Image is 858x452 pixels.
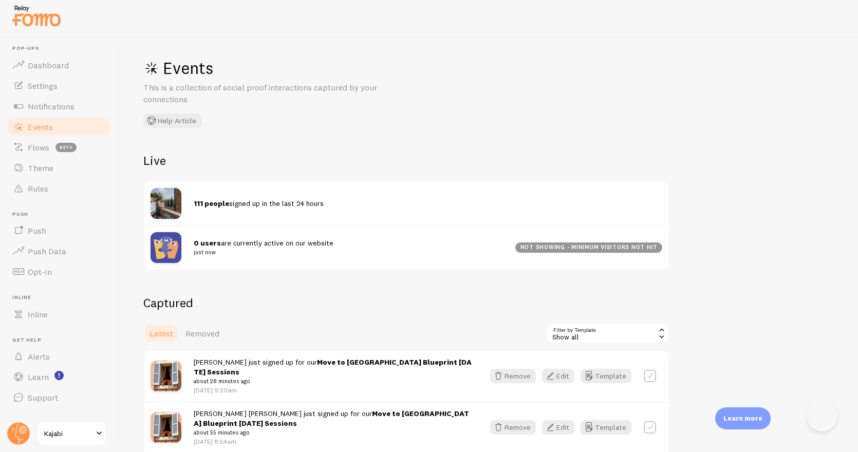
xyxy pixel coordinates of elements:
[12,211,112,218] span: Push
[6,387,112,408] a: Support
[11,3,62,29] img: fomo-relay-logo-orange.svg
[143,58,452,79] h1: Events
[44,427,93,440] span: Kajabi
[194,409,472,438] span: [PERSON_NAME] [PERSON_NAME] just signed up for our
[194,386,472,394] p: [DATE] 9:20am
[143,82,390,105] p: This is a collection of social proof interactions captured by your connections
[179,323,226,344] a: Removed
[151,232,181,263] img: pageviews.png
[55,143,77,152] span: beta
[6,346,112,367] a: Alerts
[151,188,181,219] img: Hm7MR8jXS3qB33xVmo0f
[194,199,229,208] strong: 111 people
[150,328,173,338] span: Latest
[194,376,472,386] small: about 28 minutes ago
[546,323,669,344] div: Show all
[194,409,469,428] strong: Move to [GEOGRAPHIC_DATA] Blueprint [DATE] Sessions
[12,337,112,344] span: Get Help
[28,122,53,132] span: Events
[185,328,219,338] span: Removed
[581,420,631,435] button: Template
[542,420,574,435] button: Edit
[194,238,503,257] span: are currently active on our website
[28,163,53,173] span: Theme
[542,369,574,383] button: Edit
[194,199,324,208] span: signed up in the last 24 hours
[6,220,112,241] a: Push
[194,238,221,248] strong: 0 users
[28,60,69,70] span: Dashboard
[194,428,472,437] small: about 55 minutes ago
[12,294,112,301] span: Inline
[715,407,771,429] div: Learn more
[6,241,112,261] a: Push Data
[490,369,536,383] button: Remove
[6,137,112,158] a: Flows beta
[143,295,669,311] h2: Captured
[37,421,106,446] a: Kajabi
[143,153,669,168] h2: Live
[194,357,472,376] strong: Move to [GEOGRAPHIC_DATA] Blueprint [DATE] Sessions
[194,437,472,446] p: [DATE] 8:54am
[28,101,74,111] span: Notifications
[28,183,48,194] span: Rules
[143,323,179,344] a: Latest
[28,351,50,362] span: Alerts
[6,158,112,178] a: Theme
[490,420,536,435] button: Remove
[6,117,112,137] a: Events
[28,267,52,277] span: Opt-In
[28,81,58,91] span: Settings
[143,114,201,128] button: Help Article
[12,45,112,52] span: Pop-ups
[6,96,112,117] a: Notifications
[6,367,112,387] a: Learn
[6,76,112,96] a: Settings
[6,55,112,76] a: Dashboard
[151,412,181,443] img: mDPouAGLSv2ah5yhz9Rf
[542,420,581,435] a: Edit
[581,369,631,383] button: Template
[28,225,46,236] span: Push
[542,369,581,383] a: Edit
[6,178,112,199] a: Rules
[194,248,503,257] small: just now
[28,142,49,153] span: Flows
[515,242,662,253] div: not showing - minimum visitors not hit
[807,401,837,431] iframe: Help Scout Beacon - Open
[6,261,112,282] a: Opt-In
[28,392,58,403] span: Support
[194,357,472,386] span: [PERSON_NAME] just signed up for our
[151,361,181,391] img: mDPouAGLSv2ah5yhz9Rf
[28,309,48,319] span: Inline
[28,246,66,256] span: Push Data
[6,304,112,325] a: Inline
[54,371,64,380] svg: <p>Watch New Feature Tutorials!</p>
[28,372,49,382] span: Learn
[723,413,762,423] p: Learn more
